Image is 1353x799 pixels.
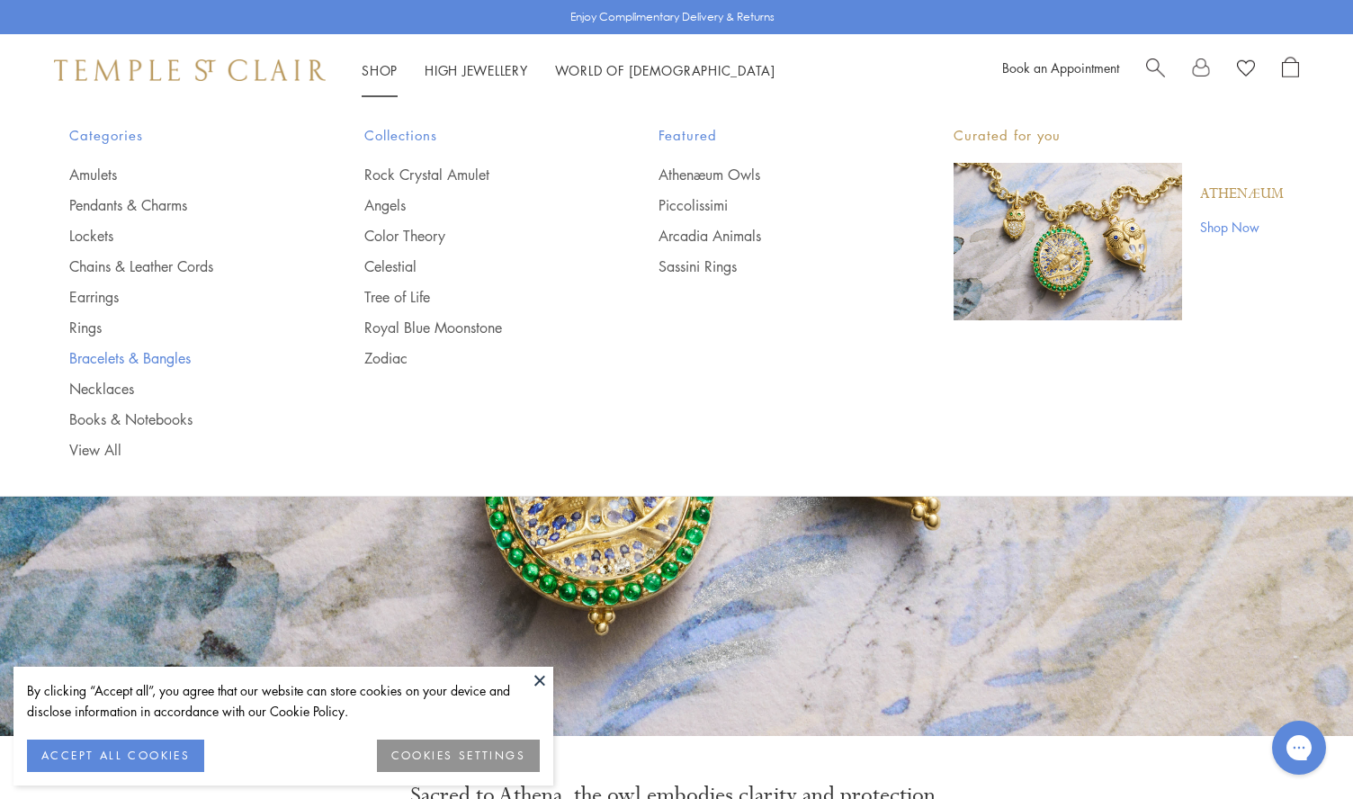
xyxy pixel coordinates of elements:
[555,61,775,79] a: World of [DEMOGRAPHIC_DATA]World of [DEMOGRAPHIC_DATA]
[54,59,326,81] img: Temple St. Clair
[362,61,398,79] a: ShopShop
[27,740,204,772] button: ACCEPT ALL COOKIES
[659,165,882,184] a: Athenæum Owls
[69,348,292,368] a: Bracelets & Bangles
[659,256,882,276] a: Sassini Rings
[425,61,528,79] a: High JewelleryHigh Jewellery
[570,8,775,26] p: Enjoy Complimentary Delivery & Returns
[69,409,292,429] a: Books & Notebooks
[364,348,587,368] a: Zodiac
[364,256,587,276] a: Celestial
[954,124,1284,147] p: Curated for you
[1237,57,1255,84] a: View Wishlist
[69,124,292,147] span: Categories
[69,318,292,337] a: Rings
[364,165,587,184] a: Rock Crystal Amulet
[1282,57,1299,84] a: Open Shopping Bag
[659,124,882,147] span: Featured
[659,195,882,215] a: Piccolissimi
[27,680,540,722] div: By clicking “Accept all”, you agree that our website can store cookies on your device and disclos...
[364,195,587,215] a: Angels
[1146,57,1165,84] a: Search
[1002,58,1119,76] a: Book an Appointment
[362,59,775,82] nav: Main navigation
[1200,217,1284,237] a: Shop Now
[69,256,292,276] a: Chains & Leather Cords
[377,740,540,772] button: COOKIES SETTINGS
[69,379,292,399] a: Necklaces
[364,318,587,337] a: Royal Blue Moonstone
[69,165,292,184] a: Amulets
[69,195,292,215] a: Pendants & Charms
[1263,714,1335,781] iframe: Gorgias live chat messenger
[364,226,587,246] a: Color Theory
[69,287,292,307] a: Earrings
[69,226,292,246] a: Lockets
[659,226,882,246] a: Arcadia Animals
[1200,184,1284,204] a: Athenæum
[364,124,587,147] span: Collections
[69,440,292,460] a: View All
[364,287,587,307] a: Tree of Life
